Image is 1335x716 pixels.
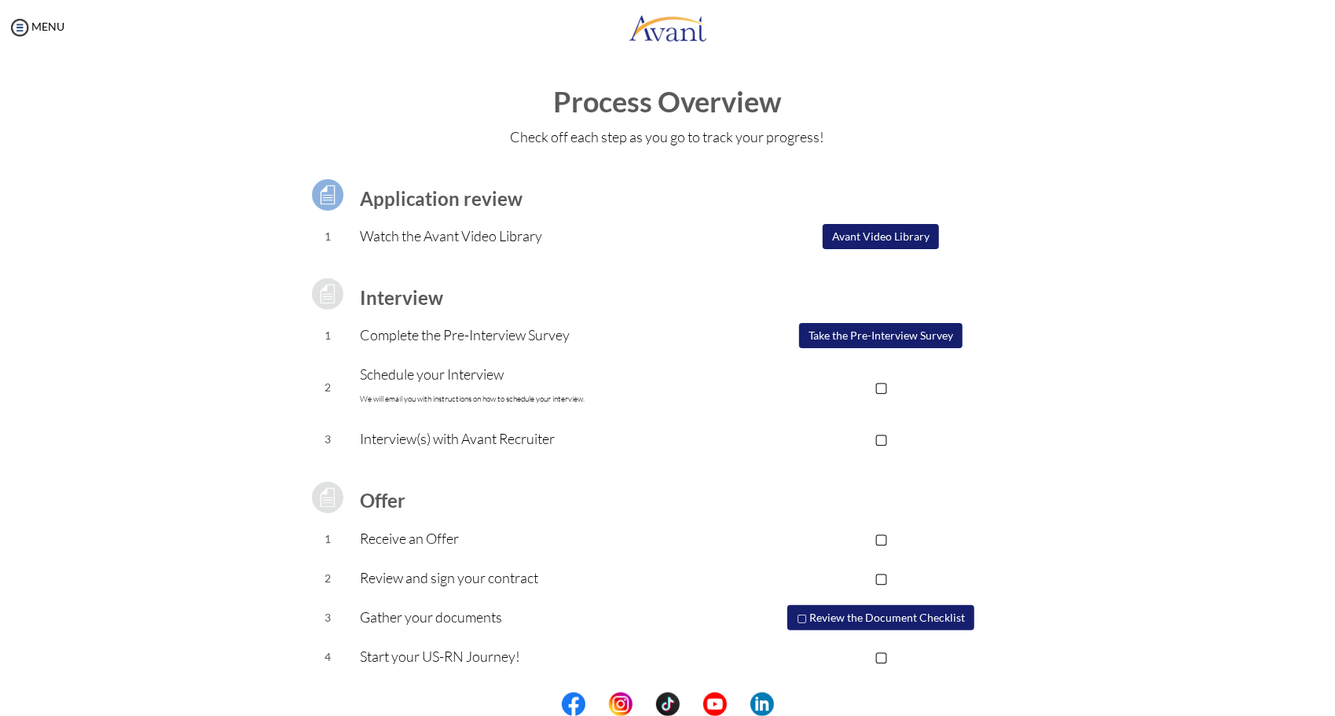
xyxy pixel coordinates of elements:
img: in.png [609,692,633,716]
img: blank.png [585,692,609,716]
img: blank.png [633,692,656,716]
b: Application review [360,187,523,210]
img: icon-menu.png [8,16,31,39]
button: Avant Video Library [823,224,939,249]
p: Review and sign your contract [360,567,724,589]
p: Complete the Pre-Interview Survey [360,324,724,346]
img: logo.png [629,4,707,51]
td: 2 [296,355,360,420]
p: ▢ [724,376,1039,398]
p: Schedule your Interview [360,363,724,410]
p: Gather your documents [360,606,724,628]
img: yt.png [703,692,727,716]
img: blank.png [680,692,703,716]
p: ▢ [724,527,1039,549]
img: icon-test.png [308,175,347,215]
td: 1 [296,217,360,256]
td: 4 [296,637,360,677]
p: Start your US-RN Journey! [360,645,724,667]
a: MENU [8,20,64,33]
img: blank.png [727,692,750,716]
p: Interview(s) with Avant Recruiter [360,428,724,450]
img: fb.png [562,692,585,716]
td: 1 [296,316,360,355]
h1: Process Overview [16,86,1319,118]
p: Check off each step as you go to track your progress! [16,126,1319,148]
img: icon-test-grey.png [308,478,347,517]
td: 2 [296,559,360,598]
td: 3 [296,598,360,637]
p: ▢ [724,567,1039,589]
button: Take the Pre-Interview Survey [799,323,963,348]
img: icon-test-grey.png [308,274,347,314]
button: ▢ Review the Document Checklist [787,605,974,630]
b: Offer [360,489,405,512]
font: We will email you with instructions on how to schedule your interview. [360,394,585,404]
td: 3 [296,420,360,459]
p: ▢ [724,428,1039,450]
p: Watch the Avant Video Library [360,225,724,247]
b: Interview [360,286,443,309]
p: Receive an Offer [360,527,724,549]
img: tt.png [656,692,680,716]
img: li.png [750,692,774,716]
p: ▢ [724,645,1039,667]
td: 1 [296,520,360,559]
